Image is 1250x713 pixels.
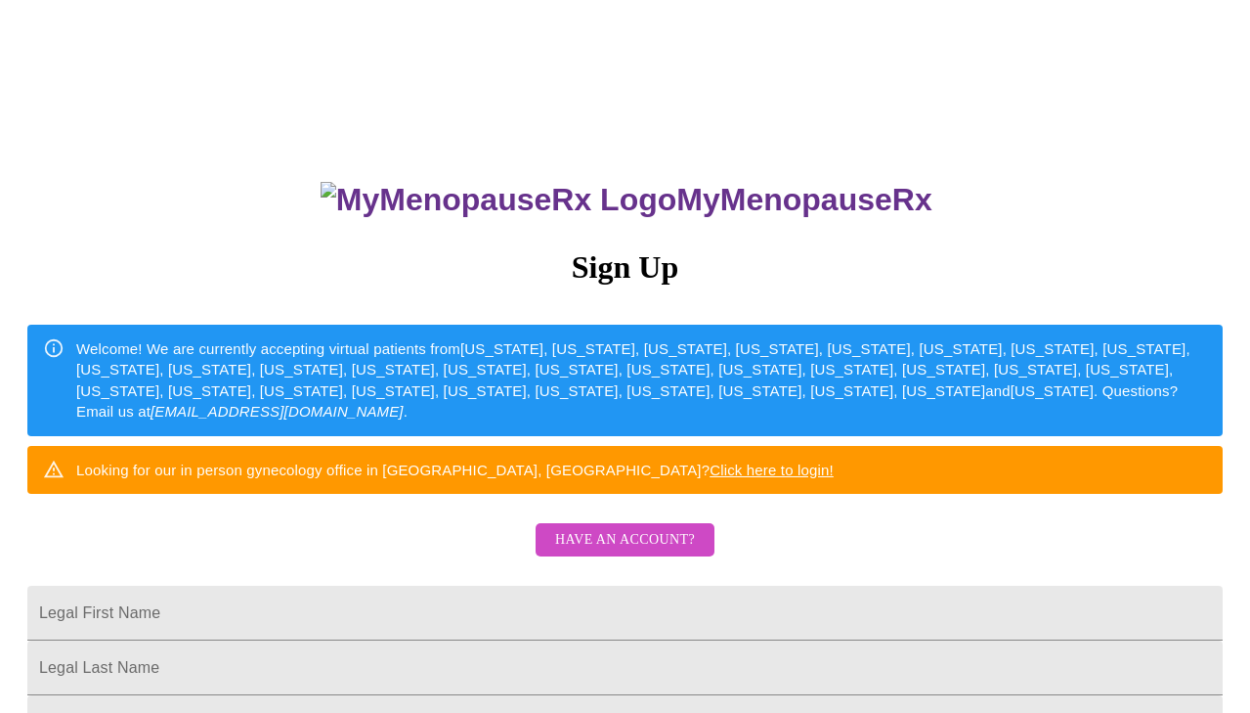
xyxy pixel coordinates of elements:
[536,523,714,557] button: Have an account?
[151,403,404,420] em: [EMAIL_ADDRESS][DOMAIN_NAME]
[30,182,1224,218] h3: MyMenopauseRx
[76,331,1207,430] div: Welcome! We are currently accepting virtual patients from [US_STATE], [US_STATE], [US_STATE], [US...
[555,528,695,553] span: Have an account?
[321,182,676,218] img: MyMenopauseRx Logo
[27,249,1223,286] h3: Sign Up
[76,452,834,488] div: Looking for our in person gynecology office in [GEOGRAPHIC_DATA], [GEOGRAPHIC_DATA]?
[710,462,834,478] a: Click here to login!
[531,545,719,561] a: Have an account?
